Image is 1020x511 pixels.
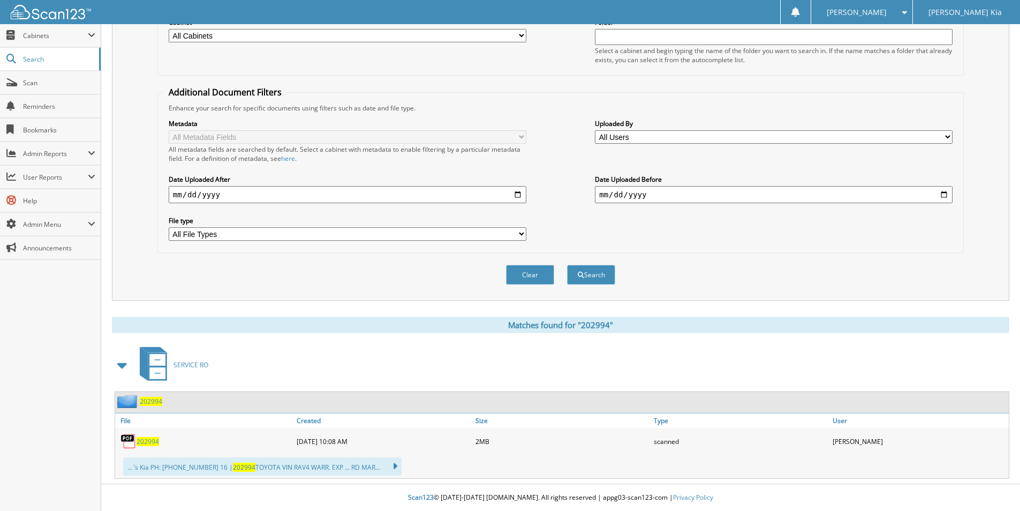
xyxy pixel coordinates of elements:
[294,431,473,452] div: [DATE] 10:08 AM
[23,55,94,64] span: Search
[23,196,95,205] span: Help
[11,5,91,19] img: scan123-logo-white.svg
[117,395,140,408] img: folder2.png
[112,317,1009,333] div: Matches found for "202994"
[169,186,526,203] input: start
[595,175,953,184] label: Date Uploaded Before
[928,9,1002,16] span: [PERSON_NAME] Kia
[133,344,208,386] a: SERVICE RO
[169,119,526,128] label: Metadata
[23,173,88,182] span: User Reports
[23,243,95,253] span: Announcements
[567,265,615,285] button: Search
[123,457,402,476] div: ... ’s Kia PH: [PHONE_NUMBER] 16 | TOYOTA VIN RAV4 WARR. EXP ... RD MAR...
[473,413,652,428] a: Size
[140,397,162,406] a: 202994
[281,154,295,163] a: here
[169,145,526,163] div: All metadata fields are searched by default. Select a cabinet with metadata to enable filtering b...
[23,78,95,87] span: Scan
[830,431,1009,452] div: [PERSON_NAME]
[966,460,1020,511] iframe: Chat Widget
[506,265,554,285] button: Clear
[23,102,95,111] span: Reminders
[137,437,159,446] a: 202994
[294,413,473,428] a: Created
[101,485,1020,511] div: © [DATE]-[DATE] [DOMAIN_NAME]. All rights reserved | appg03-scan123-com |
[233,463,255,472] span: 202994
[595,46,953,64] div: Select a cabinet and begin typing the name of the folder you want to search in. If the name match...
[163,103,958,113] div: Enhance your search for specific documents using filters such as date and file type.
[830,413,1009,428] a: User
[23,31,88,40] span: Cabinets
[827,9,887,16] span: [PERSON_NAME]
[595,186,953,203] input: end
[673,493,713,502] a: Privacy Policy
[173,360,208,369] span: SERVICE RO
[473,431,652,452] div: 2MB
[595,119,953,128] label: Uploaded By
[651,431,830,452] div: scanned
[169,216,526,225] label: File type
[169,175,526,184] label: Date Uploaded After
[23,125,95,135] span: Bookmarks
[115,413,294,428] a: File
[163,86,287,98] legend: Additional Document Filters
[23,220,88,229] span: Admin Menu
[120,433,137,449] img: PDF.png
[408,493,434,502] span: Scan123
[23,149,88,158] span: Admin Reports
[651,413,830,428] a: Type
